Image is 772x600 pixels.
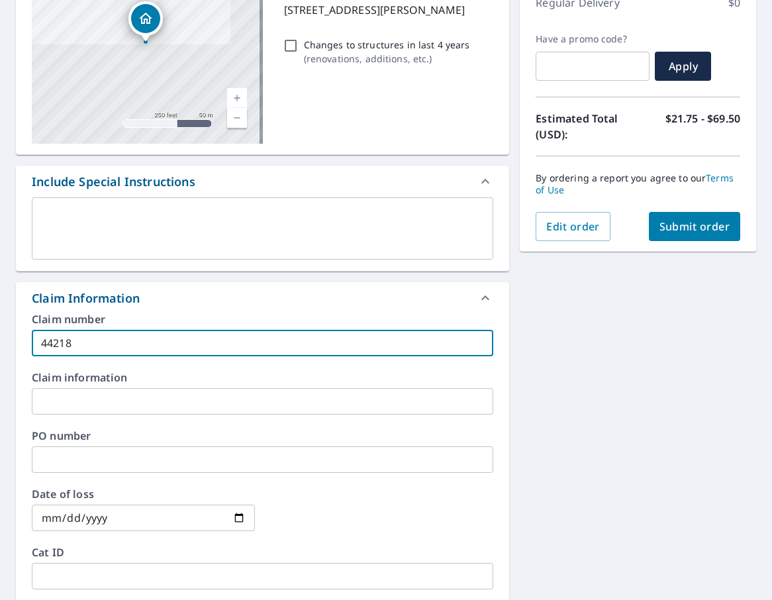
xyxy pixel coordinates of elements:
[32,314,493,325] label: Claim number
[665,111,740,142] p: $21.75 - $69.50
[536,33,650,45] label: Have a promo code?
[32,489,255,499] label: Date of loss
[536,111,638,142] p: Estimated Total (USD):
[32,372,493,383] label: Claim information
[304,38,470,52] p: Changes to structures in last 4 years
[536,172,734,196] a: Terms of Use
[128,1,163,42] div: Dropped pin, building 1, Residential property, 42731 Roberts Ave Fremont, CA 94538
[32,547,493,558] label: Cat ID
[227,88,247,108] a: Current Level 17, Zoom In
[546,219,600,234] span: Edit order
[665,59,700,74] span: Apply
[304,52,470,66] p: ( renovations, additions, etc. )
[536,172,740,196] p: By ordering a report you agree to our
[536,212,610,241] button: Edit order
[649,212,741,241] button: Submit order
[284,2,489,18] p: [STREET_ADDRESS][PERSON_NAME]
[16,166,509,197] div: Include Special Instructions
[16,282,509,314] div: Claim Information
[32,430,493,441] label: PO number
[32,173,195,191] div: Include Special Instructions
[659,219,730,234] span: Submit order
[32,289,140,307] div: Claim Information
[655,52,711,81] button: Apply
[227,108,247,128] a: Current Level 17, Zoom Out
